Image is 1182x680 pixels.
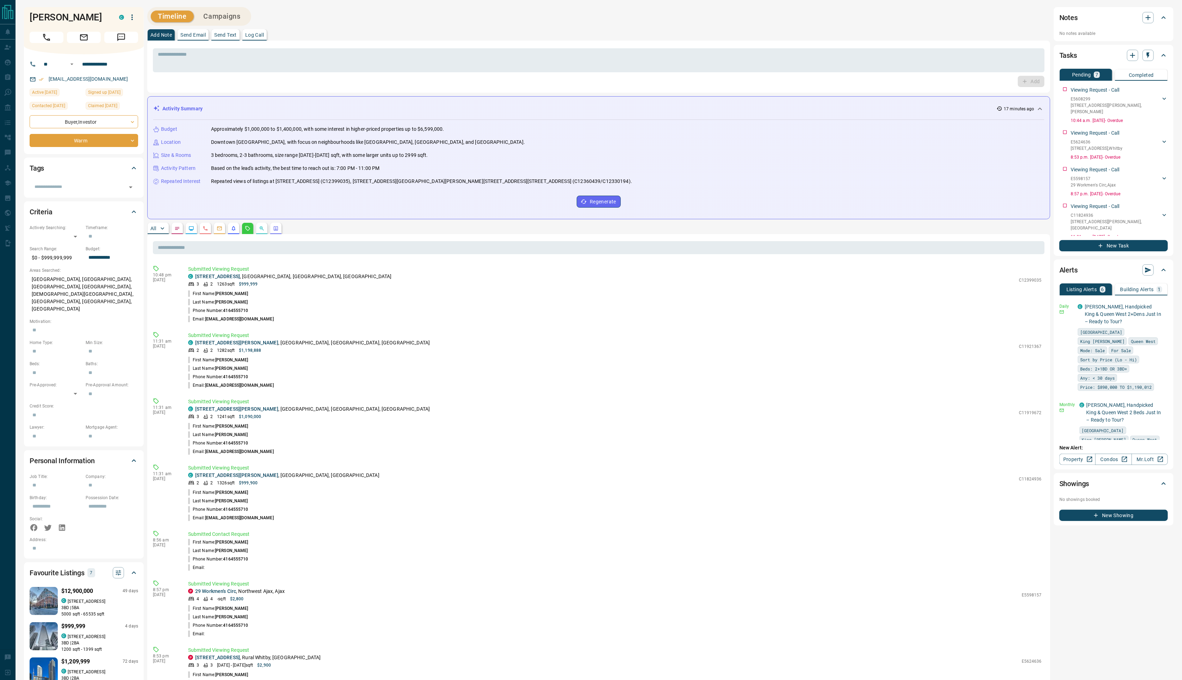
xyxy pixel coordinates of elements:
p: Email: [188,448,274,455]
p: 1200 sqft - 1399 sqft [61,646,138,653]
span: 4164555710 [223,623,248,628]
p: Viewing Request - Call [1071,129,1120,137]
p: Min Size: [86,339,138,346]
div: condos.ca [188,406,193,411]
p: Pre-Approval Amount: [86,382,138,388]
p: Based on the lead's activity, the best time to reach out is: 7:00 PM - 11:00 PM [211,165,379,172]
p: C11919672 [1019,410,1042,416]
p: Downtown [GEOGRAPHIC_DATA], with focus on neighbourhoods like [GEOGRAPHIC_DATA], [GEOGRAPHIC_DATA... [211,139,525,146]
span: [PERSON_NAME] [215,366,248,371]
p: Birthday: [30,495,82,501]
button: Regenerate [577,196,621,208]
div: condos.ca [61,598,66,603]
p: First Name: [188,605,248,612]
p: Submitted Viewing Request [188,332,1042,339]
p: Phone Number: [188,307,248,314]
p: Baths: [86,361,138,367]
svg: Opportunities [259,226,265,231]
p: Areas Searched: [30,267,138,274]
div: property.ca [188,655,193,660]
p: Job Title: [30,473,82,480]
p: First Name: [188,357,248,363]
p: E5624636 [1071,139,1123,145]
p: Submitted Contact Request [188,531,1042,538]
span: Signed up [DATE] [88,89,120,96]
p: 3 BD | 2 BA [61,640,138,646]
p: 1241 sqft [217,413,235,420]
svg: Listing Alerts [231,226,236,231]
p: Repeated Interest [161,178,200,185]
span: Mode: Sale [1080,347,1105,354]
p: [DATE] [153,658,178,663]
p: E5598157 [1071,176,1116,182]
span: King [PERSON_NAME] [1080,338,1125,345]
p: [STREET_ADDRESS] [68,598,105,605]
div: Alerts [1059,262,1168,278]
span: [PERSON_NAME] [215,424,248,429]
p: First Name: [188,423,248,429]
div: Notes [1059,9,1168,26]
h2: Alerts [1059,264,1078,276]
p: No showings booked [1059,496,1168,503]
p: , [GEOGRAPHIC_DATA], [GEOGRAPHIC_DATA], [GEOGRAPHIC_DATA] [195,339,430,347]
p: Completed [1129,73,1154,78]
span: [PERSON_NAME] [215,606,248,611]
p: Last Name: [188,365,248,372]
svg: Notes [174,226,180,231]
p: Location [161,139,181,146]
span: For Sale [1111,347,1131,354]
span: [PERSON_NAME] [215,540,248,545]
p: Lawyer: [30,424,82,430]
p: 49 days [123,588,138,594]
p: 17 minutes ago [1004,106,1034,112]
p: [STREET_ADDRESS][PERSON_NAME] , [GEOGRAPHIC_DATA] [1071,219,1161,231]
div: C11824936[STREET_ADDRESS][PERSON_NAME],[GEOGRAPHIC_DATA] [1071,211,1168,233]
img: Favourited listing [23,622,65,650]
div: Tags [30,160,138,177]
span: [GEOGRAPHIC_DATA] [1082,427,1124,434]
p: 1326 sqft [217,480,235,486]
p: Mortgage Agent: [86,424,138,430]
p: First Name: [188,539,248,545]
span: 4164555710 [223,441,248,446]
p: 8:53 pm [153,654,178,658]
p: [STREET_ADDRESS] [68,669,105,675]
p: 10:44 a.m. [DATE] - Overdue [1071,117,1168,124]
p: 7 [89,569,93,577]
p: Email: [188,631,205,637]
p: Viewing Request - Call [1071,86,1120,94]
button: Open [126,182,136,192]
a: [STREET_ADDRESS][PERSON_NAME] [195,340,278,345]
div: Warm [30,134,138,147]
p: $0 - $999,999,999 [30,252,82,264]
p: 10:48 pm [153,272,178,277]
span: [PERSON_NAME] [215,614,248,619]
p: Add Note [150,32,172,37]
button: Open [68,60,76,68]
p: 3 bedrooms, 2-3 bathrooms, size range [DATE]-[DATE] sqft, with some larger units up to 2999 sqft. [211,152,428,159]
span: [PERSON_NAME] [215,672,248,677]
span: Contacted [DATE] [32,102,65,109]
div: condos.ca [1079,403,1084,408]
span: Sort by Price (Lo - Hi) [1080,356,1137,363]
span: [EMAIL_ADDRESS][DOMAIN_NAME] [205,515,274,520]
p: Budget: [86,246,138,252]
p: E5624636 [1022,658,1042,664]
p: Viewing Request - Call [1071,166,1120,173]
p: Monthly [1059,402,1075,408]
p: 8:53 p.m. [DATE] - Overdue [1071,154,1168,160]
p: $1,209,999 [61,657,90,666]
p: [STREET_ADDRESS] [68,633,105,640]
h2: Tags [30,163,44,174]
p: Email: [188,382,274,388]
p: Motivation: [30,318,138,325]
p: Last Name: [188,547,248,554]
p: 4 [210,596,213,602]
p: 5000 sqft - 65535 sqft [61,611,138,617]
p: C11824936 [1019,476,1042,482]
button: Timeline [151,11,194,22]
p: 11:31 am [153,339,178,344]
p: Pre-Approved: [30,382,82,388]
p: Approximately $1,000,000 to $1,400,000, with some interest in higher-priced properties up to $6,5... [211,125,444,133]
p: 3 [210,662,213,668]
